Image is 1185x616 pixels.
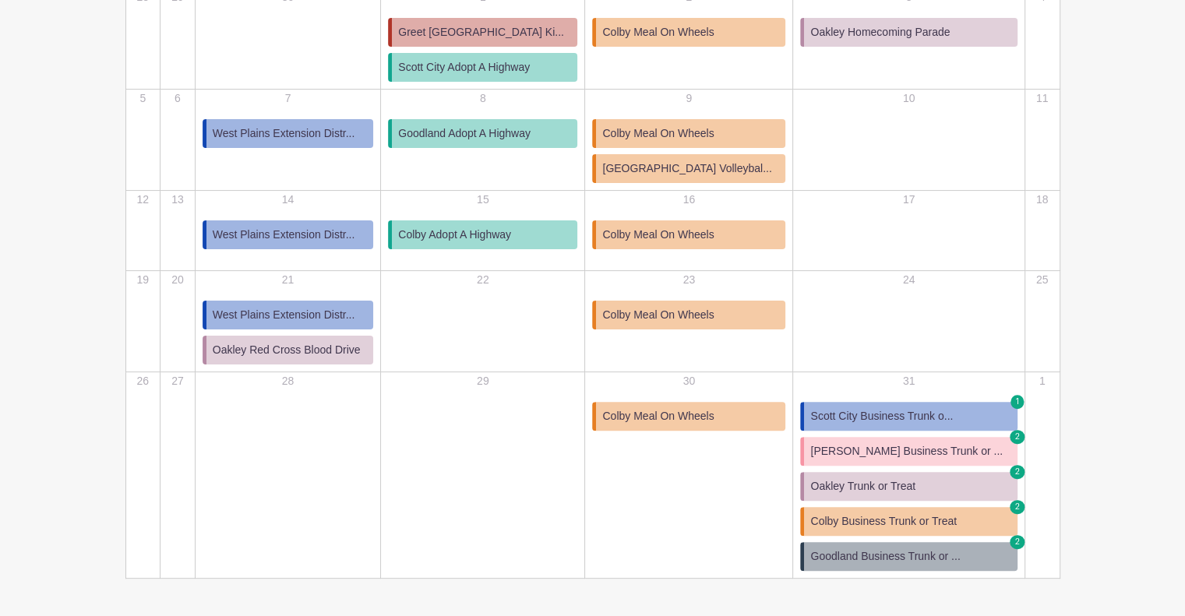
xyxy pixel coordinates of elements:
span: Goodland Business Trunk or ... [810,548,960,565]
p: 17 [794,192,1023,208]
span: Goodland Adopt A Highway [398,125,531,142]
p: 28 [196,373,380,389]
span: 2 [1010,465,1025,479]
span: Scott City Business Trunk o... [810,408,953,424]
span: 2 [1010,535,1025,549]
a: West Plains Extension Distr... [203,301,374,329]
p: 8 [382,90,584,107]
p: 23 [586,272,792,288]
a: Colby Business Trunk or Treat 2 [800,507,1017,536]
p: 15 [382,192,584,208]
span: Colby Meal On Wheels [602,408,714,424]
p: 30 [586,373,792,389]
span: Colby Meal On Wheels [602,24,714,40]
p: 29 [382,373,584,389]
a: [PERSON_NAME] Business Trunk or ... 2 [800,437,1017,466]
a: Greet [GEOGRAPHIC_DATA] Ki... [388,18,577,47]
a: Oakley Homecoming Parade [800,18,1017,47]
a: Oakley Trunk or Treat 2 [800,472,1017,501]
span: Oakley Trunk or Treat [810,478,915,495]
a: Colby Meal On Wheels [592,18,785,47]
p: 31 [794,373,1023,389]
span: Oakley Red Cross Blood Drive [213,342,361,358]
span: Greet [GEOGRAPHIC_DATA] Ki... [398,24,564,40]
a: Oakley Red Cross Blood Drive [203,336,374,364]
p: 18 [1026,192,1059,208]
a: West Plains Extension Distr... [203,220,374,249]
p: 7 [196,90,380,107]
p: 27 [161,373,194,389]
p: 13 [161,192,194,208]
span: Colby Adopt A Highway [398,227,511,243]
a: Scott City Business Trunk o... 1 [800,402,1017,431]
a: West Plains Extension Distr... [203,119,374,148]
p: 24 [794,272,1023,288]
a: Goodland Adopt A Highway [388,119,577,148]
p: 22 [382,272,584,288]
span: Colby Meal On Wheels [602,307,714,323]
a: [GEOGRAPHIC_DATA] Volleybal... [592,154,785,183]
span: Colby Meal On Wheels [602,227,714,243]
p: 5 [127,90,160,107]
span: Colby Meal On Wheels [602,125,714,142]
a: Colby Meal On Wheels [592,402,785,431]
a: Colby Meal On Wheels [592,301,785,329]
p: 21 [196,272,380,288]
span: Colby Business Trunk or Treat [810,513,957,530]
p: 26 [127,373,160,389]
p: 25 [1026,272,1059,288]
span: 2 [1010,430,1025,444]
p: 12 [127,192,160,208]
a: Scott City Adopt A Highway [388,53,577,82]
p: 10 [794,90,1023,107]
a: Colby Meal On Wheels [592,220,785,249]
span: [PERSON_NAME] Business Trunk or ... [810,443,1003,459]
p: 1 [1026,373,1059,389]
p: 16 [586,192,792,208]
span: Oakley Homecoming Parade [810,24,950,40]
p: 20 [161,272,194,288]
p: 19 [127,272,160,288]
p: 11 [1026,90,1059,107]
p: 9 [586,90,792,107]
span: Scott City Adopt A Highway [398,59,530,76]
p: 6 [161,90,194,107]
a: Colby Meal On Wheels [592,119,785,148]
a: Colby Adopt A Highway [388,220,577,249]
p: 14 [196,192,380,208]
span: West Plains Extension Distr... [213,227,355,243]
a: Goodland Business Trunk or ... 2 [800,542,1017,571]
span: [GEOGRAPHIC_DATA] Volleybal... [602,160,771,177]
span: West Plains Extension Distr... [213,125,355,142]
span: 1 [1010,395,1025,409]
span: West Plains Extension Distr... [213,307,355,323]
span: 2 [1010,500,1025,514]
